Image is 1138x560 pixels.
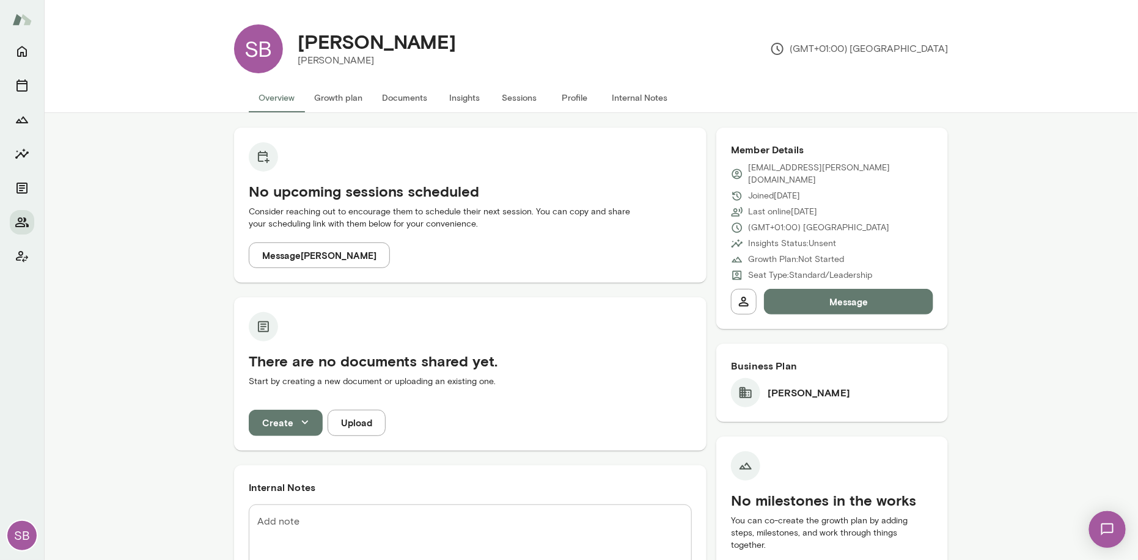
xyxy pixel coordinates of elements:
p: Consider reaching out to encourage them to schedule their next session. You can copy and share yo... [249,206,692,230]
div: SB [234,24,283,73]
button: Growth Plan [10,107,34,132]
button: Insights [437,83,492,112]
button: Upload [328,410,386,435]
button: Documents [10,176,34,200]
h6: Internal Notes [249,480,692,495]
button: Internal Notes [602,83,677,112]
p: Joined [DATE] [748,190,800,202]
p: Last online [DATE] [748,206,817,218]
button: Sessions [492,83,547,112]
button: Message [764,289,933,315]
h5: No milestones in the works [731,490,933,510]
button: Message[PERSON_NAME] [249,242,390,268]
button: Growth plan [304,83,372,112]
p: Start by creating a new document or uploading an existing one. [249,376,692,388]
button: Create [249,410,323,435]
button: Insights [10,142,34,166]
p: (GMT+01:00) [GEOGRAPHIC_DATA] [770,42,948,56]
p: Growth Plan: Not Started [748,253,844,266]
div: SB [7,521,37,550]
p: (GMT+01:00) [GEOGRAPHIC_DATA] [748,222,889,234]
h6: [PERSON_NAME] [768,385,850,400]
h5: No upcoming sessions scheduled [249,181,692,201]
button: Sessions [10,73,34,98]
h4: [PERSON_NAME] [298,30,456,53]
button: Profile [547,83,602,112]
img: Mento [12,8,32,31]
h6: Business Plan [731,358,933,373]
button: Documents [372,83,437,112]
h5: There are no documents shared yet. [249,351,692,371]
button: Home [10,39,34,64]
p: Seat Type: Standard/Leadership [748,269,872,282]
p: [EMAIL_ADDRESS][PERSON_NAME][DOMAIN_NAME] [748,162,933,186]
h6: Member Details [731,142,933,157]
button: Overview [249,83,304,112]
button: Client app [10,244,34,269]
p: [PERSON_NAME] [298,53,456,68]
p: Insights Status: Unsent [748,238,836,250]
p: You can co-create the growth plan by adding steps, milestones, and work through things together. [731,515,933,551]
button: Members [10,210,34,235]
